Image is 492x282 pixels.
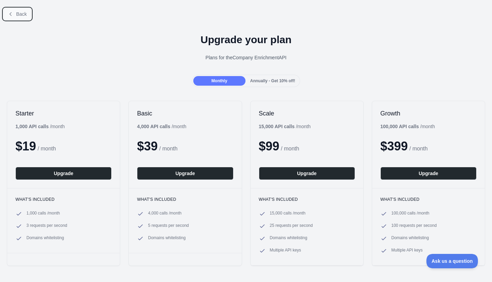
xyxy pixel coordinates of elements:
iframe: Toggle Customer Support [426,254,478,268]
span: $ 99 [259,139,279,153]
div: / month [259,123,311,130]
h2: Scale [259,109,355,118]
h2: Growth [380,109,477,118]
b: 15,000 API calls [259,124,295,129]
div: / month [380,123,435,130]
span: $ 399 [380,139,408,153]
b: 100,000 API calls [380,124,419,129]
h2: Basic [137,109,233,118]
div: / month [137,123,186,130]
